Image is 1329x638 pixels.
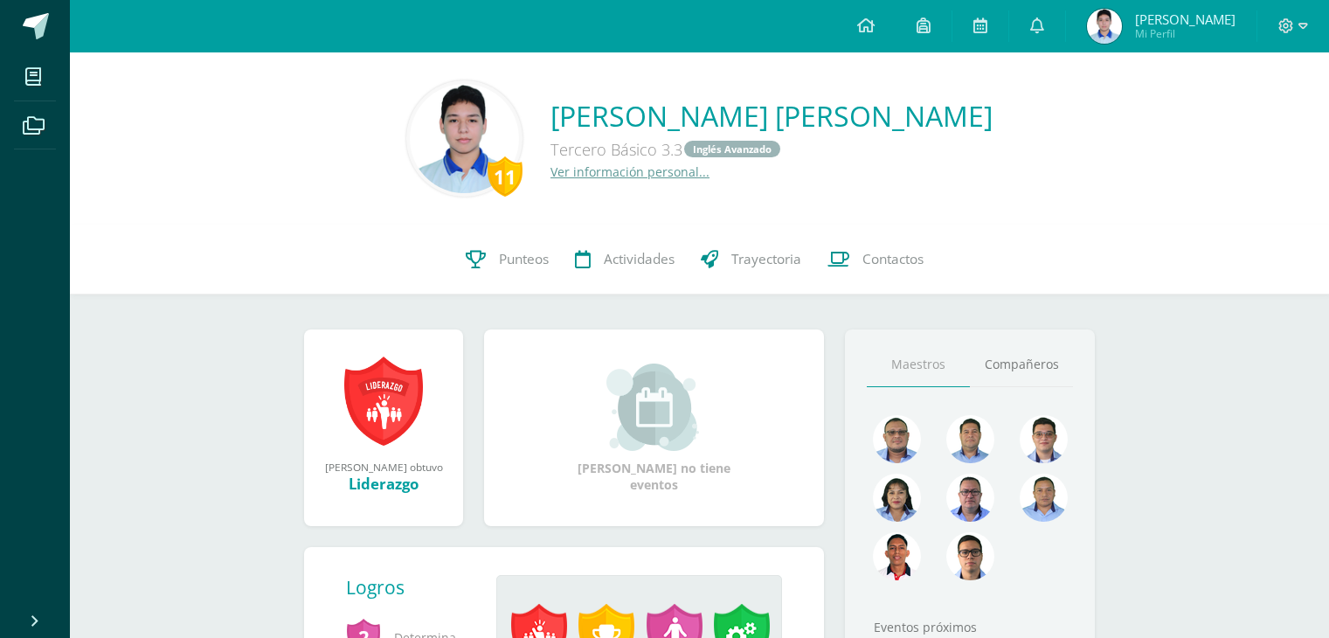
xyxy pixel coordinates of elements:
[867,343,970,387] a: Maestros
[1087,9,1122,44] img: 0eb5e8ec0870b996ab53e88bb7cd9231.png
[499,250,549,268] span: Punteos
[862,250,924,268] span: Contactos
[814,225,937,295] a: Contactos
[550,163,709,180] a: Ver información personal...
[550,97,993,135] a: [PERSON_NAME] [PERSON_NAME]
[550,135,993,163] div: Tercero Básico 3.3
[1020,415,1068,463] img: 6e6edff8e5b1d60e1b79b3df59dca1c4.png
[946,532,994,580] img: b3275fa016b95109afc471d3b448d7ac.png
[488,156,523,197] div: 11
[562,225,688,295] a: Actividades
[453,225,562,295] a: Punteos
[1020,474,1068,522] img: 2efff582389d69505e60b50fc6d5bd41.png
[604,250,675,268] span: Actividades
[731,250,801,268] span: Trayectoria
[970,343,1073,387] a: Compañeros
[946,415,994,463] img: 2ac039123ac5bd71a02663c3aa063ac8.png
[873,474,921,522] img: 371adb901e00c108b455316ee4864f9b.png
[684,141,780,157] a: Inglés Avanzado
[410,84,519,193] img: 82f5e84e59ad1774ae3a4d8e9c27389b.png
[946,474,994,522] img: 30ea9b988cec0d4945cca02c4e803e5a.png
[322,460,446,474] div: [PERSON_NAME] obtuvo
[867,619,1073,635] div: Eventos próximos
[873,532,921,580] img: 89a3ce4a01dc90e46980c51de3177516.png
[873,415,921,463] img: 99962f3fa423c9b8099341731b303440.png
[688,225,814,295] a: Trayectoria
[1135,10,1236,28] span: [PERSON_NAME]
[322,474,446,494] div: Liderazgo
[606,364,702,451] img: event_small.png
[567,364,742,493] div: [PERSON_NAME] no tiene eventos
[346,575,482,600] div: Logros
[1135,26,1236,41] span: Mi Perfil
